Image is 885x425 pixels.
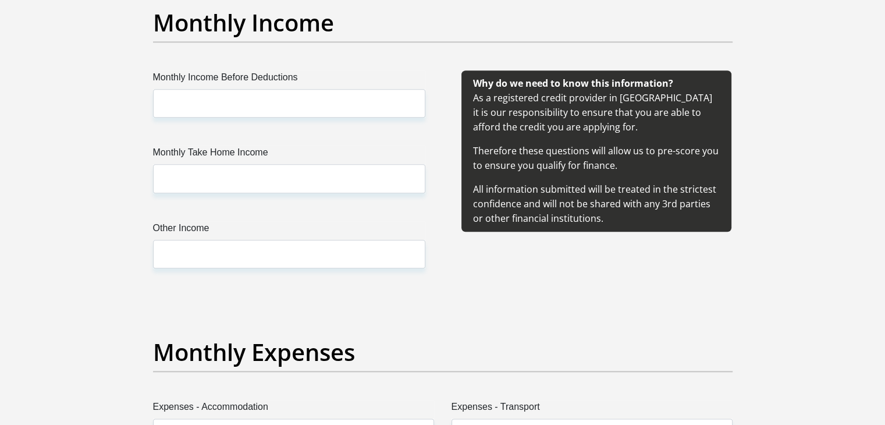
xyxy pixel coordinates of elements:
input: Monthly Income Before Deductions [153,89,425,118]
b: Why do we need to know this information? [473,77,673,90]
label: Other Income [153,221,425,240]
input: Other Income [153,240,425,268]
h2: Monthly Expenses [153,338,733,366]
span: As a registered credit provider in [GEOGRAPHIC_DATA] it is our responsibility to ensure that you ... [473,77,719,225]
h2: Monthly Income [153,9,733,37]
label: Monthly Take Home Income [153,146,425,164]
input: Monthly Take Home Income [153,164,425,193]
label: Monthly Income Before Deductions [153,70,425,89]
label: Expenses - Transport [452,400,733,419]
label: Expenses - Accommodation [153,400,434,419]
